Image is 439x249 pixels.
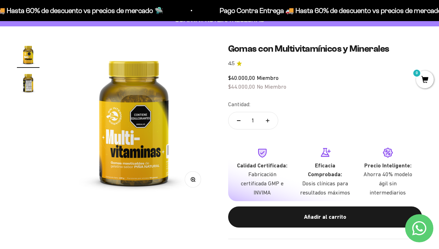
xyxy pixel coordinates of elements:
h1: Gomas con Multivitamínicos y Minerales [228,43,422,54]
span: No Miembro [257,83,286,90]
img: Gomas con Multivitamínicos y Minerales [17,71,39,94]
button: Ir al artículo 2 [17,71,39,96]
p: Ahorra 40% modelo ágil sin intermediarios [362,170,414,197]
button: Reducir cantidad [228,112,249,129]
p: Dosis clínicas para resultados máximos [299,179,351,197]
img: Gomas con Multivitamínicos y Minerales [17,43,39,66]
button: Añadir al carrito [228,206,422,228]
label: Cantidad: [228,100,250,109]
p: Fabricación certificada GMP e INVIMA [237,170,288,197]
a: 0 [416,76,434,84]
span: $40.000,00 [228,75,255,81]
strong: Precio Inteligente: [364,162,411,169]
mark: 0 [413,69,421,77]
button: Aumentar cantidad [257,112,278,129]
strong: Calidad Certificada: [237,162,287,169]
a: 4.54.5 de 5.0 estrellas [228,60,422,68]
button: Ir al artículo 1 [17,43,39,68]
div: Añadir al carrito [242,212,408,222]
span: $44.000,00 [228,83,255,90]
img: Gomas con Multivitamínicos y Minerales [56,43,211,198]
span: 4.5 [228,60,234,68]
strong: Eficacia Comprobada: [308,162,342,178]
span: Miembro [257,75,279,81]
